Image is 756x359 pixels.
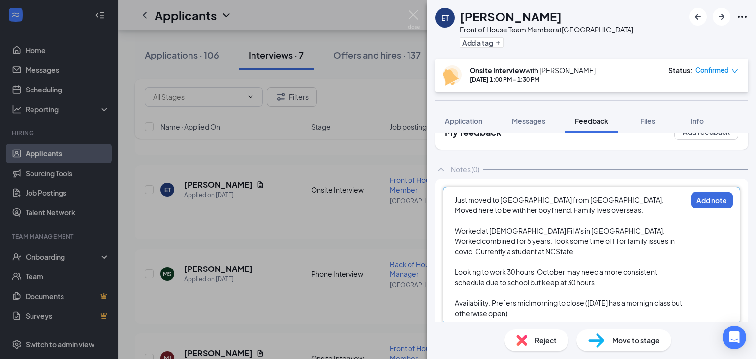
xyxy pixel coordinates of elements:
[736,11,748,23] svg: Ellipses
[692,11,704,23] svg: ArrowLeftNew
[535,335,557,346] span: Reject
[445,117,482,125] span: Application
[723,326,746,349] div: Open Intercom Messenger
[455,299,683,318] span: Availability: Prefers mid morning to close ([DATE] has a mornign class but otherwise open)
[689,8,707,26] button: ArrowLeftNew
[441,13,449,23] div: ET
[691,192,733,208] button: Add note
[455,268,658,287] span: Looking to work 30 hours. October may need a more consistent schedule due to school but keep at 3...
[460,8,562,25] h1: [PERSON_NAME]
[713,8,730,26] button: ArrowRight
[691,117,704,125] span: Info
[460,25,633,34] div: Front of House Team Member at [GEOGRAPHIC_DATA]
[460,37,504,48] button: PlusAdd a tag
[455,195,665,214] span: Just moved to [GEOGRAPHIC_DATA] from [GEOGRAPHIC_DATA]. Moved here to be with her boyfriend. Fami...
[716,11,727,23] svg: ArrowRight
[731,68,738,75] span: down
[612,335,660,346] span: Move to stage
[470,66,525,75] b: Onsite Interview
[695,65,729,75] span: Confirmed
[575,117,608,125] span: Feedback
[640,117,655,125] span: Files
[495,40,501,46] svg: Plus
[451,164,479,174] div: Notes (0)
[512,117,545,125] span: Messages
[470,65,596,75] div: with [PERSON_NAME]
[455,226,676,256] span: Worked at [DEMOGRAPHIC_DATA] Fil A's in [GEOGRAPHIC_DATA]. Worked combined for 5 years. Took some...
[668,65,693,75] div: Status :
[470,75,596,84] div: [DATE] 1:00 PM - 1:30 PM
[435,163,447,175] svg: ChevronUp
